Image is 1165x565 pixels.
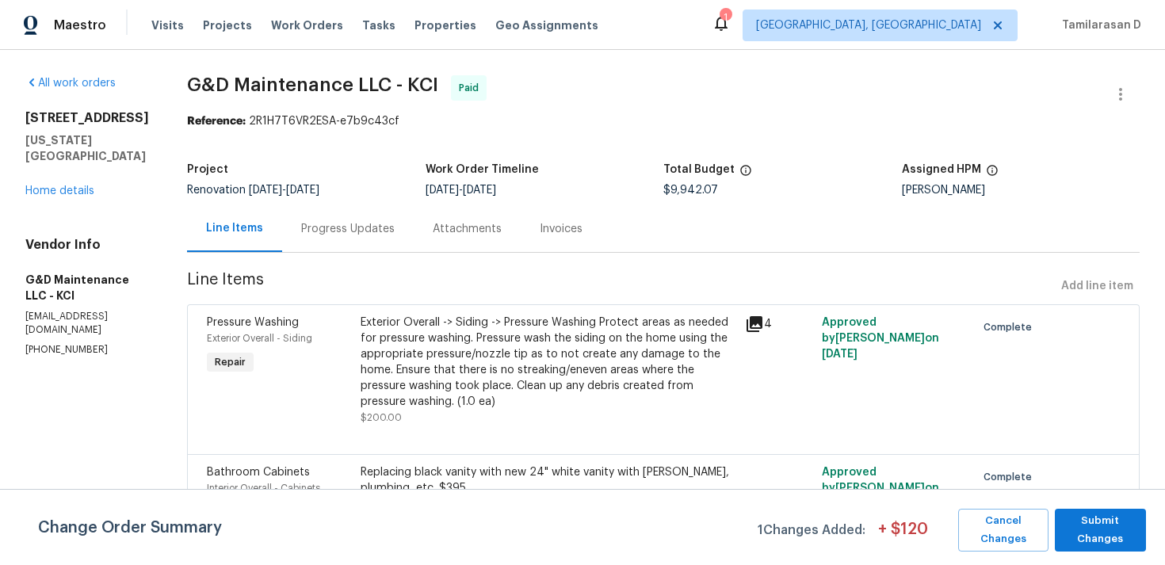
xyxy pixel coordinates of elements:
h5: [US_STATE][GEOGRAPHIC_DATA] [25,132,149,164]
span: Complete [984,469,1038,485]
div: Attachments [433,221,502,237]
span: $9,942.07 [663,185,718,196]
span: Exterior Overall - Siding [207,334,312,343]
span: Change Order Summary [38,509,222,552]
span: + $ 120 [878,521,928,552]
div: 4 [745,315,812,334]
span: Visits [151,17,184,33]
b: Reference: [187,116,246,127]
div: Replacing black vanity with new 24" white vanity with [PERSON_NAME], plumbing, etc. $395 [361,464,735,496]
div: Progress Updates [301,221,395,237]
span: Line Items [187,272,1055,301]
span: Paid [459,80,485,96]
span: Interior Overall - Cabinets [207,483,320,493]
span: The total cost of line items that have been proposed by Opendoor. This sum includes line items th... [739,164,752,185]
span: Properties [414,17,476,33]
span: Maestro [54,17,106,33]
h4: Vendor Info [25,237,149,253]
div: 1 [720,10,731,25]
h5: G&D Maintenance LLC - KCI [25,272,149,303]
p: [PHONE_NUMBER] [25,343,149,357]
h5: Total Budget [663,164,735,175]
span: Repair [208,354,252,370]
span: Complete [984,319,1038,335]
span: Pressure Washing [207,317,299,328]
span: Geo Assignments [495,17,598,33]
span: [DATE] [463,185,496,196]
span: Bathroom Cabinets [207,467,310,478]
span: The hpm assigned to this work order. [986,164,999,185]
span: Submit Changes [1063,512,1138,548]
a: Home details [25,185,94,197]
span: G&D Maintenance LLC - KCI [187,75,438,94]
p: [EMAIL_ADDRESS][DOMAIN_NAME] [25,310,149,337]
span: 1 Changes Added: [758,515,865,552]
div: Line Items [206,220,263,236]
span: [DATE] [286,185,319,196]
span: [DATE] [822,349,858,360]
div: [PERSON_NAME] [902,185,1140,196]
span: Projects [203,17,252,33]
span: Cancel Changes [966,512,1041,548]
h5: Project [187,164,228,175]
button: Cancel Changes [958,509,1048,552]
span: Work Orders [271,17,343,33]
div: 2R1H7T6VR2ESA-e7b9c43cf [187,113,1140,129]
h5: Work Order Timeline [426,164,539,175]
button: Submit Changes [1055,509,1146,552]
h2: [STREET_ADDRESS] [25,110,149,126]
span: $200.00 [361,413,402,422]
span: [DATE] [249,185,282,196]
span: - [249,185,319,196]
span: Renovation [187,185,319,196]
a: All work orders [25,78,116,89]
div: Invoices [540,221,582,237]
span: - [426,185,496,196]
div: Exterior Overall -> Siding -> Pressure Washing Protect areas as needed for pressure washing. Pres... [361,315,735,410]
span: Approved by [PERSON_NAME] on [822,317,939,360]
span: [GEOGRAPHIC_DATA], [GEOGRAPHIC_DATA] [756,17,981,33]
span: Approved by [PERSON_NAME] on [822,467,939,510]
h5: Assigned HPM [902,164,981,175]
span: Tasks [362,20,395,31]
span: Tamilarasan D [1056,17,1141,33]
span: [DATE] [426,185,459,196]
